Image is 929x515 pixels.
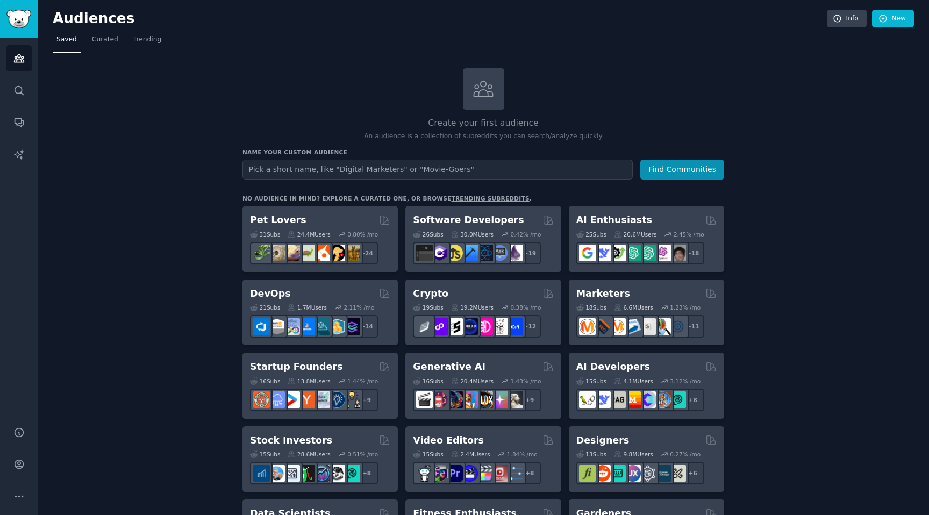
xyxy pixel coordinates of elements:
[413,434,484,447] h2: Video Editors
[268,391,285,408] img: SaaS
[461,245,478,261] img: iOSProgramming
[283,245,300,261] img: leopardgeckos
[451,231,494,238] div: 30.0M Users
[670,450,701,458] div: 0.27 % /mo
[451,377,494,385] div: 20.4M Users
[431,465,448,482] img: editors
[639,465,656,482] img: userexperience
[654,318,671,335] img: MarketingResearch
[491,465,508,482] img: Youtubevideo
[609,391,626,408] img: Rag
[446,391,463,408] img: deepdream
[451,304,494,311] div: 19.2M Users
[674,231,704,238] div: 2.45 % /mo
[609,465,626,482] img: UI_Design
[511,377,541,385] div: 1.43 % /mo
[461,318,478,335] img: web3
[413,450,443,458] div: 15 Sub s
[670,304,701,311] div: 1.23 % /mo
[130,31,165,53] a: Trending
[654,465,671,482] img: learndesign
[461,465,478,482] img: VideoEditors
[654,391,671,408] img: llmops
[250,450,280,458] div: 15 Sub s
[614,304,653,311] div: 6.6M Users
[518,462,541,484] div: + 8
[654,245,671,261] img: OpenAIDev
[288,450,330,458] div: 28.6M Users
[355,242,378,264] div: + 24
[268,465,285,482] img: ValueInvesting
[576,287,630,301] h2: Marketers
[511,231,541,238] div: 0.42 % /mo
[576,213,652,227] h2: AI Enthusiasts
[268,318,285,335] img: AWS_Certified_Experts
[579,391,596,408] img: LangChain
[576,360,650,374] h2: AI Developers
[133,35,161,45] span: Trending
[413,304,443,311] div: 19 Sub s
[328,318,345,335] img: aws_cdk
[328,391,345,408] img: Entrepreneurship
[579,318,596,335] img: content_marketing
[461,391,478,408] img: sdforall
[609,245,626,261] img: AItoolsCatalog
[347,450,378,458] div: 0.51 % /mo
[624,318,641,335] img: Emailmarketing
[242,117,724,130] h2: Create your first audience
[451,195,529,202] a: trending subreddits
[344,245,360,261] img: dogbreed
[344,391,360,408] img: growmybusiness
[576,304,606,311] div: 18 Sub s
[413,287,448,301] h2: Crypto
[253,465,270,482] img: dividends
[242,148,724,156] h3: Name your custom audience
[579,465,596,482] img: typography
[624,391,641,408] img: MistralAI
[313,465,330,482] img: StocksAndTrading
[92,35,118,45] span: Curated
[682,389,704,411] div: + 8
[614,377,653,385] div: 4.1M Users
[253,318,270,335] img: azuredevops
[253,391,270,408] img: EntrepreneurRideAlong
[518,242,541,264] div: + 19
[669,318,686,335] img: OnlineMarketing
[639,391,656,408] img: OpenSourceAI
[347,231,378,238] div: 0.80 % /mo
[682,462,704,484] div: + 6
[250,304,280,311] div: 21 Sub s
[250,231,280,238] div: 31 Sub s
[268,245,285,261] img: ballpython
[413,213,524,227] h2: Software Developers
[669,465,686,482] img: UX_Design
[594,245,611,261] img: DeepSeek
[355,389,378,411] div: + 9
[446,318,463,335] img: ethstaker
[283,391,300,408] img: startup
[288,304,327,311] div: 1.7M Users
[298,391,315,408] img: ycombinator
[506,465,523,482] img: postproduction
[506,391,523,408] img: DreamBooth
[491,245,508,261] img: AskComputerScience
[344,465,360,482] img: technicalanalysis
[682,315,704,338] div: + 11
[872,10,914,28] a: New
[250,434,332,447] h2: Stock Investors
[576,377,606,385] div: 15 Sub s
[682,242,704,264] div: + 18
[576,231,606,238] div: 25 Sub s
[609,318,626,335] img: AskMarketing
[506,245,523,261] img: elixir
[413,360,485,374] h2: Generative AI
[624,465,641,482] img: UXDesign
[253,245,270,261] img: herpetology
[313,391,330,408] img: indiehackers
[614,231,656,238] div: 20.6M Users
[298,465,315,482] img: Trading
[614,450,653,458] div: 9.8M Users
[491,391,508,408] img: starryai
[413,377,443,385] div: 16 Sub s
[576,450,606,458] div: 13 Sub s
